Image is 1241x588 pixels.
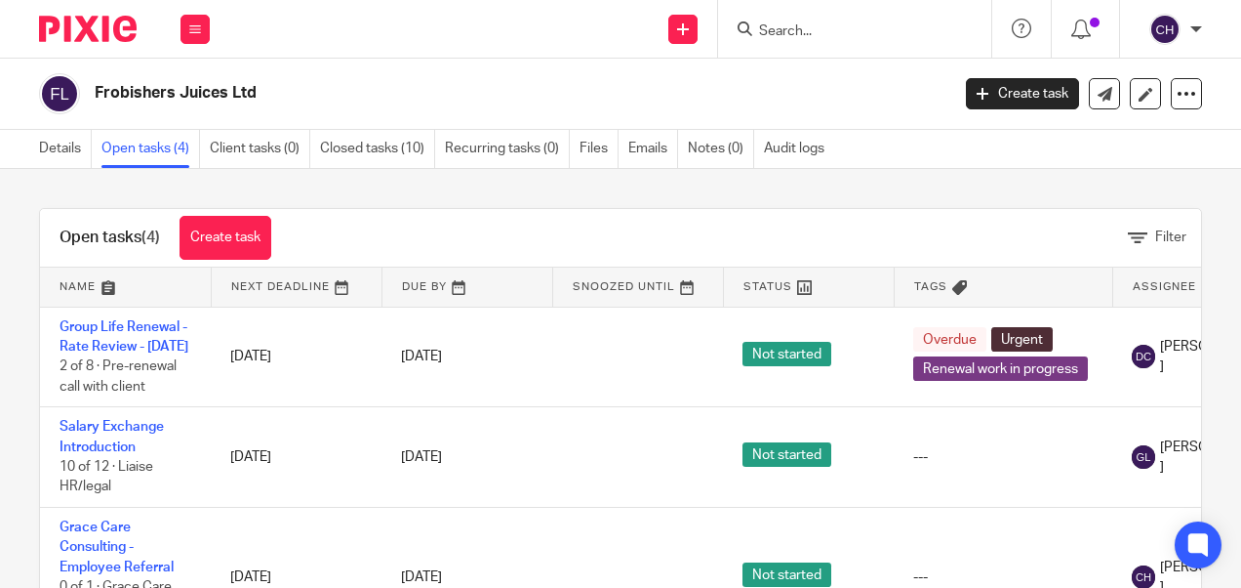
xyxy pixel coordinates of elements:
a: Client tasks (0) [210,130,310,168]
a: Files [580,130,619,168]
h1: Open tasks [60,228,160,248]
td: [DATE] [211,407,381,508]
span: Not started [742,563,831,587]
span: Filter [1155,231,1186,244]
a: Create task [966,78,1079,109]
img: Pixie [39,16,137,42]
div: --- [913,447,1093,467]
span: (4) [141,230,160,245]
span: Tags [914,281,947,292]
span: Status [743,281,792,292]
img: svg%3E [1132,345,1155,368]
a: Group Life Renewal - Rate Review - [DATE] [60,320,188,354]
a: Closed tasks (10) [320,130,435,168]
span: 2 of 8 · Pre-renewal call with client [60,359,177,394]
span: Not started [742,342,831,366]
span: [DATE] [401,350,442,363]
td: [DATE] [211,307,381,407]
a: Notes (0) [688,130,754,168]
a: Details [39,130,92,168]
img: svg%3E [1132,445,1155,469]
input: Search [757,23,933,41]
a: Create task [180,216,271,260]
img: svg%3E [39,73,80,114]
span: Overdue [913,327,986,352]
span: [DATE] [401,450,442,464]
div: --- [913,567,1093,587]
a: Grace Care Consulting - Employee Referral [60,521,174,574]
span: [DATE] [401,570,442,584]
a: Open tasks (4) [101,130,200,168]
a: Salary Exchange Introduction [60,420,164,453]
h2: Frobishers Juices Ltd [95,83,768,104]
span: Renewal work in progress [913,357,1088,381]
span: Not started [742,442,831,467]
span: 10 of 12 · Liaise HR/legal [60,460,153,494]
a: Emails [628,130,678,168]
img: svg%3E [1149,14,1181,45]
span: Snoozed Until [573,281,675,292]
a: Audit logs [764,130,834,168]
a: Recurring tasks (0) [445,130,570,168]
span: Urgent [991,327,1053,352]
